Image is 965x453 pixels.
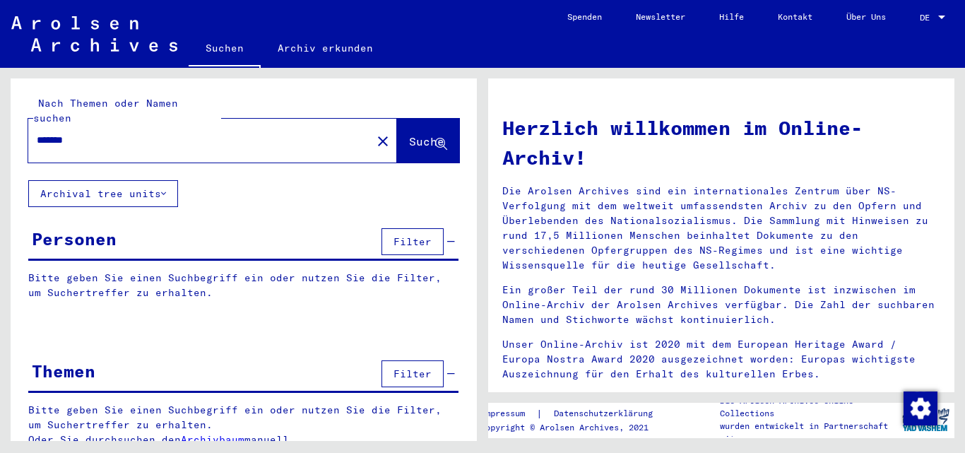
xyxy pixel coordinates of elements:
p: Unser Online-Archiv ist 2020 mit dem European Heritage Award / Europa Nostra Award 2020 ausgezeic... [502,337,940,382]
button: Clear [369,127,397,155]
h1: Herzlich willkommen im Online-Archiv! [502,113,940,172]
a: Datenschutzerklärung [543,406,670,421]
p: wurden entwickelt in Partnerschaft mit [720,420,896,445]
p: Bitte geben Sie einen Suchbegriff ein oder nutzen Sie die Filter, um Suchertreffer zu erhalten. O... [28,403,459,447]
p: Die Arolsen Archives sind ein internationales Zentrum über NS-Verfolgung mit dem weltweit umfasse... [502,184,940,273]
span: Suche [409,134,444,148]
button: Filter [381,228,444,255]
button: Filter [381,360,444,387]
a: Impressum [480,406,536,421]
button: Suche [397,119,459,163]
span: Filter [393,367,432,380]
img: Arolsen_neg.svg [11,16,177,52]
mat-icon: close [374,133,391,150]
img: yv_logo.png [899,402,952,437]
p: Bitte geben Sie einen Suchbegriff ein oder nutzen Sie die Filter, um Suchertreffer zu erhalten. [28,271,458,300]
p: Copyright © Arolsen Archives, 2021 [480,421,670,434]
p: Ein großer Teil der rund 30 Millionen Dokumente ist inzwischen im Online-Archiv der Arolsen Archi... [502,283,940,327]
a: Archiv erkunden [261,31,390,65]
div: | [480,406,670,421]
div: Personen [32,226,117,252]
mat-label: Nach Themen oder Namen suchen [33,97,178,124]
div: Themen [32,358,95,384]
img: Zustimmung ändern [904,392,937,425]
span: DE [920,13,935,23]
a: Suchen [189,31,261,68]
a: Archivbaum [181,433,244,446]
button: Archival tree units [28,180,178,207]
p: Die Arolsen Archives Online-Collections [720,394,896,420]
span: Filter [393,235,432,248]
